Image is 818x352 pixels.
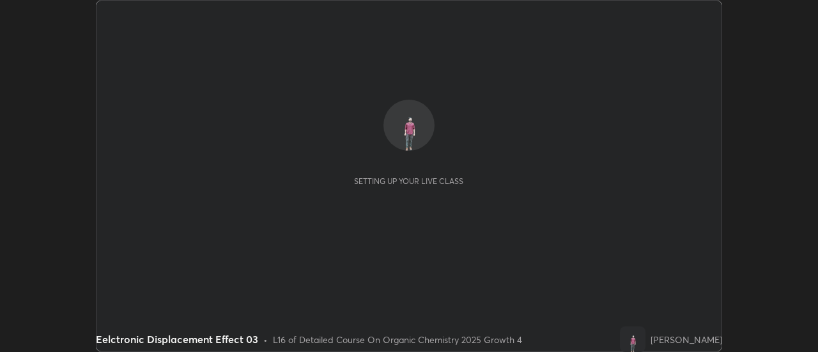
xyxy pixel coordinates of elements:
[651,333,722,346] div: [PERSON_NAME]
[263,333,268,346] div: •
[96,332,258,347] div: Eelctronic Displacement Effect 03
[620,326,645,352] img: 807bcb3d27944c288ab7064a26e4c203.png
[383,100,435,151] img: 807bcb3d27944c288ab7064a26e4c203.png
[273,333,522,346] div: L16 of Detailed Course On Organic Chemistry 2025 Growth 4
[354,176,463,186] div: Setting up your live class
